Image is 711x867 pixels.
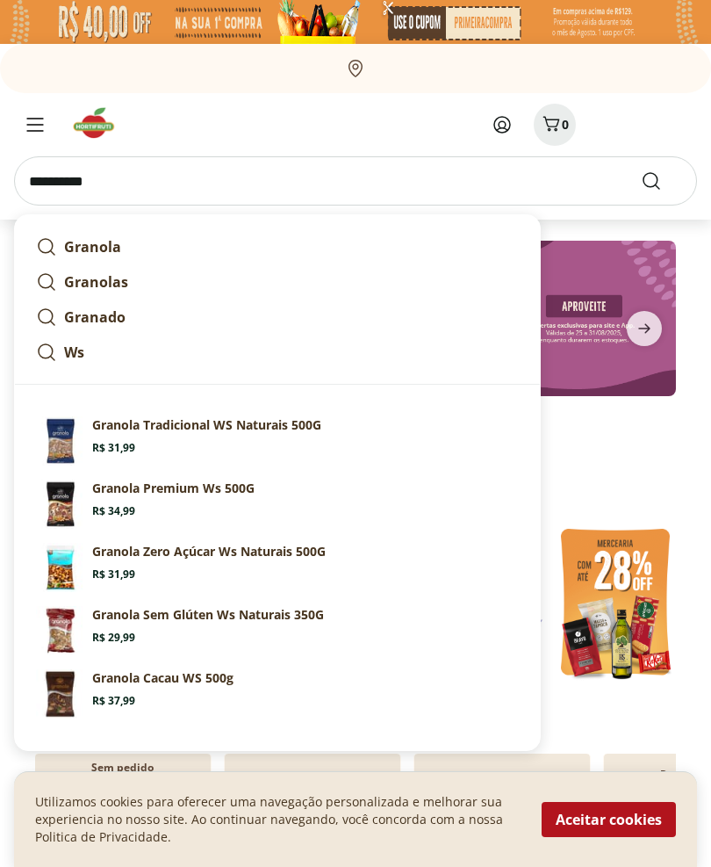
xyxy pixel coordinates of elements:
[29,409,526,473] a: PrincipalGranola Tradicional WS Naturais 500GR$ 31,99
[29,662,526,726] a: PrincipalGranola Cacau WS 500gR$ 37,99
[92,480,255,497] p: Granola Premium Ws 500G
[29,599,526,662] a: PrincipalGranola Sem Glúten Ws Naturais 350GR$ 29,99
[36,416,85,466] img: Principal
[29,300,526,335] a: Granado
[14,156,697,206] input: search
[35,793,521,846] p: Utilizamos cookies para oferecer uma navegação personalizada e melhorar sua experiencia no nosso ...
[70,105,129,141] img: Hortifruti
[36,606,85,655] img: Principal
[64,237,121,256] strong: Granola
[92,567,135,582] span: R$ 31,99
[641,170,683,191] button: Submit Search
[92,606,324,624] p: Granola Sem Glúten Ws Naturais 350G
[14,104,56,146] button: Menu
[92,416,321,434] p: Granola Tradicional WS Naturais 500G
[92,504,135,518] span: R$ 34,99
[542,802,676,837] button: Aceitar cookies
[92,631,135,645] span: R$ 29,99
[36,669,85,719] img: Principal
[92,543,326,560] p: Granola Zero Açúcar Ws Naturais 500G
[562,116,569,133] span: 0
[92,694,135,708] span: R$ 37,99
[29,335,526,370] a: Ws
[92,669,233,687] p: Granola Cacau WS 500g
[64,307,126,327] strong: Granado
[29,229,526,264] a: Granola
[29,536,526,599] a: PrincipalGranola Zero Açúcar Ws Naturais 500GR$ 31,99
[36,480,85,529] img: Principal
[29,473,526,536] a: PrincipalGranola Premium Ws 500GR$ 34,99
[92,441,135,455] span: R$ 31,99
[36,543,85,592] img: Principal
[534,104,576,146] button: Carrinho
[64,272,128,292] strong: Granolas
[64,343,84,362] strong: Ws
[91,761,197,789] p: Sem pedido mínimo
[29,264,526,300] a: Granolas
[613,311,676,346] button: next
[555,523,676,684] img: mercearia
